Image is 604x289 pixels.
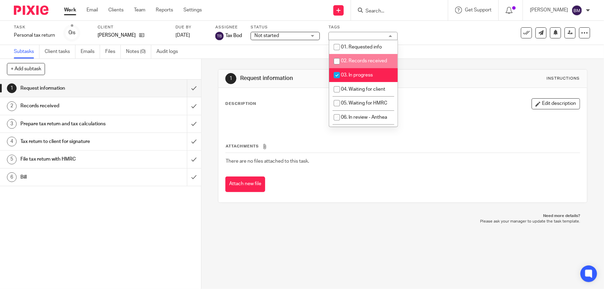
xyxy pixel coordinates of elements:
span: There are no files attached to this task. [226,159,309,164]
label: Task [14,25,55,30]
p: Description [225,101,256,107]
h1: File tax return with HMRC [20,154,127,164]
div: Instructions [547,76,580,81]
div: 5 [7,155,17,164]
img: svg%3E [571,5,583,16]
button: Edit description [532,98,580,109]
small: /6 [72,31,75,35]
span: Attachments [226,144,259,148]
p: [PERSON_NAME] [530,7,568,13]
img: svg%3E [215,32,224,40]
h1: Tax return to client for signature [20,136,127,147]
p: [PERSON_NAME] [98,32,136,39]
div: 3 [7,119,17,129]
button: Attach new file [225,177,265,192]
span: Not started [254,33,279,38]
a: Clients [108,7,124,13]
a: Client tasks [45,45,75,58]
div: 2 [7,101,17,111]
img: Pixie [14,6,48,15]
a: Settings [183,7,202,13]
span: 05. Waiting for HMRC [341,101,387,106]
p: Need more details? [225,213,580,219]
label: Client [98,25,167,30]
a: Team [134,7,145,13]
a: Files [105,45,121,58]
a: Email [87,7,98,13]
h1: Bill [20,172,127,182]
span: 06. In review - Anthea [341,115,387,120]
div: 4 [7,137,17,146]
label: Assignee [215,25,242,30]
h1: Records received [20,101,127,111]
a: Audit logs [156,45,183,58]
label: Status [251,25,320,30]
a: Emails [81,45,100,58]
label: Due by [175,25,207,30]
a: Reports [156,7,173,13]
div: 1 [225,73,236,84]
span: 02. Records received [341,58,387,63]
input: Search [365,8,427,15]
div: Personal tax return [14,32,55,39]
a: Notes (0) [126,45,151,58]
p: Please ask your manager to update the task template. [225,219,580,224]
a: Subtasks [14,45,39,58]
span: 03. In progress [341,73,373,78]
h1: Prepare tax return and tax calculations [20,119,127,129]
div: 1 [7,83,17,93]
div: 0 [69,29,75,37]
span: 01. Requested info [341,45,382,49]
label: Tags [328,25,398,30]
span: [DATE] [175,33,190,38]
span: Tax Bod [225,32,242,39]
div: 6 [7,172,17,182]
a: Work [64,7,76,13]
button: + Add subtask [7,63,45,75]
h1: Request information [20,83,127,93]
h1: Request information [240,75,417,82]
span: 04. Waiting for client [341,87,385,92]
span: Get Support [465,8,492,12]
